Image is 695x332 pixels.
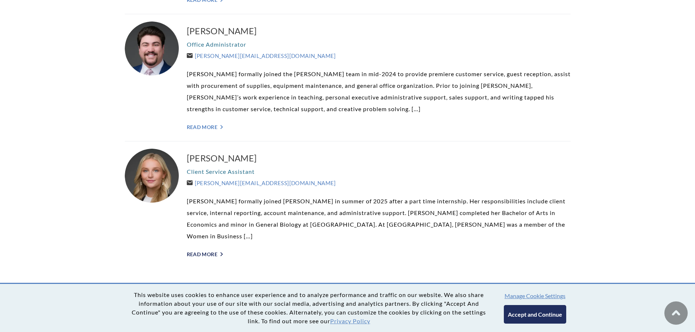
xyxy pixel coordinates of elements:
a: [PERSON_NAME][EMAIL_ADDRESS][DOMAIN_NAME] [187,180,336,186]
p: This website uses cookies to enhance user experience and to analyze performance and traffic on ou... [129,290,489,325]
a: [PERSON_NAME] [187,25,571,37]
p: [PERSON_NAME] formally joined the [PERSON_NAME] team in mid-2024 to provide premiere customer ser... [187,68,571,115]
button: Accept and Continue [504,305,566,324]
button: Manage Cookie Settings [505,292,565,299]
a: [PERSON_NAME][EMAIL_ADDRESS][DOMAIN_NAME] [187,52,336,59]
a: Privacy Policy [330,317,370,324]
p: Client Service Assistant [187,166,571,177]
p: Office Administrator [187,39,571,50]
a: Read More "> [187,251,571,257]
p: [PERSON_NAME] formally joined [PERSON_NAME] in summer of 2025 after a part time internship. Her r... [187,195,571,242]
a: Read More "> [187,124,571,130]
a: [PERSON_NAME] [187,152,571,164]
